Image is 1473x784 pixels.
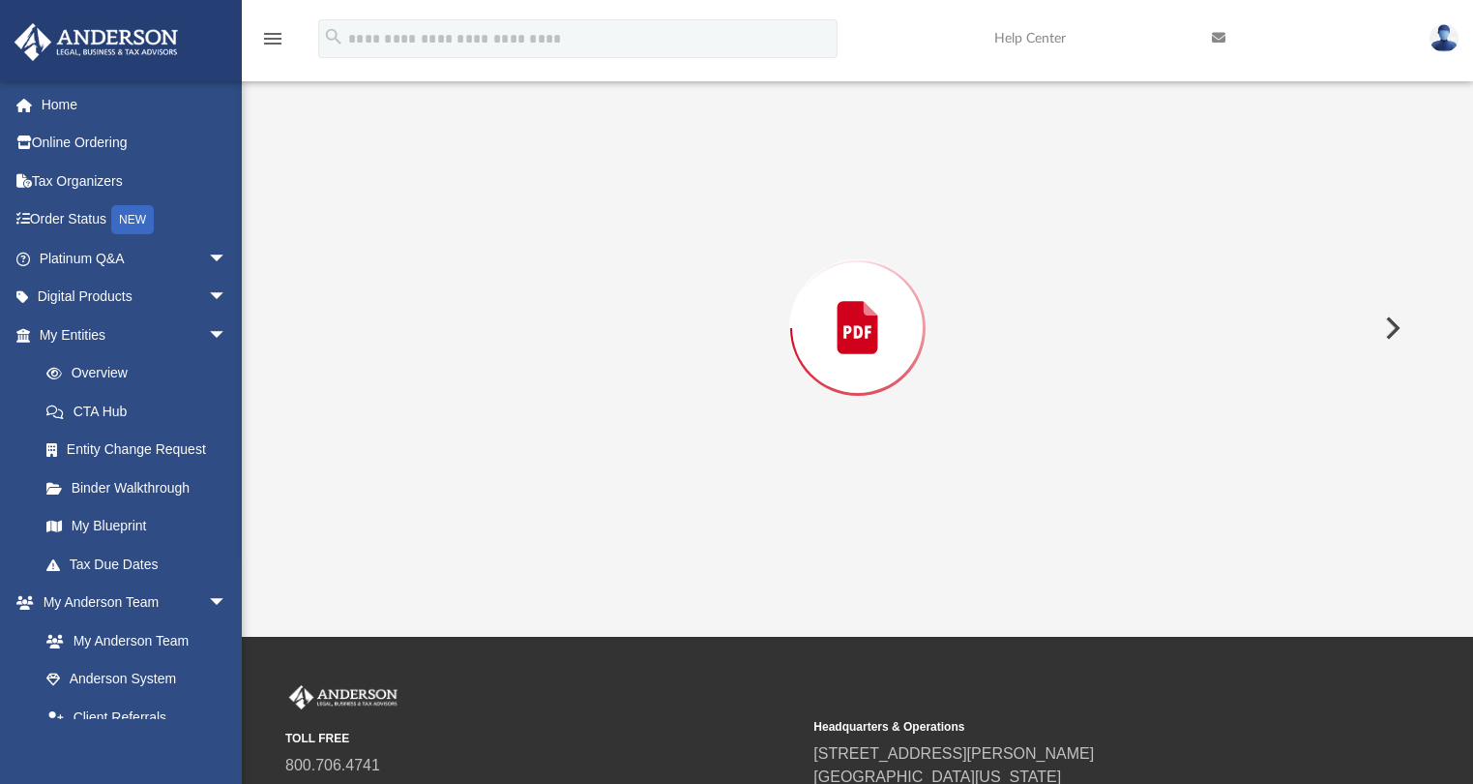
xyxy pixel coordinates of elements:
[304,27,1412,578] div: Preview
[208,278,247,317] span: arrow_drop_down
[285,685,401,710] img: Anderson Advisors Platinum Portal
[14,85,256,124] a: Home
[27,660,247,699] a: Anderson System
[14,124,256,163] a: Online Ordering
[261,37,284,50] a: menu
[1429,24,1458,52] img: User Pic
[9,23,184,61] img: Anderson Advisors Platinum Portal
[27,621,237,660] a: My Anderson Team
[285,757,380,773] a: 800.706.4741
[14,162,256,200] a: Tax Organizers
[813,745,1094,762] a: [STREET_ADDRESS][PERSON_NAME]
[14,278,256,317] a: Digital Productsarrow_drop_down
[14,239,256,278] a: Platinum Q&Aarrow_drop_down
[285,730,800,747] small: TOLL FREE
[111,205,154,234] div: NEW
[14,584,247,622] a: My Anderson Teamarrow_drop_down
[208,316,247,355] span: arrow_drop_down
[1370,301,1412,355] button: Next File
[27,545,256,584] a: Tax Due Dates
[323,26,344,47] i: search
[208,239,247,279] span: arrow_drop_down
[14,316,256,354] a: My Entitiesarrow_drop_down
[27,354,256,393] a: Overview
[27,392,256,431] a: CTA Hub
[27,698,247,737] a: Client Referrals
[27,468,256,507] a: Binder Walkthrough
[27,507,247,546] a: My Blueprint
[813,718,1328,736] small: Headquarters & Operations
[208,584,247,623] span: arrow_drop_down
[27,431,256,469] a: Entity Change Request
[14,200,256,240] a: Order StatusNEW
[261,27,284,50] i: menu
